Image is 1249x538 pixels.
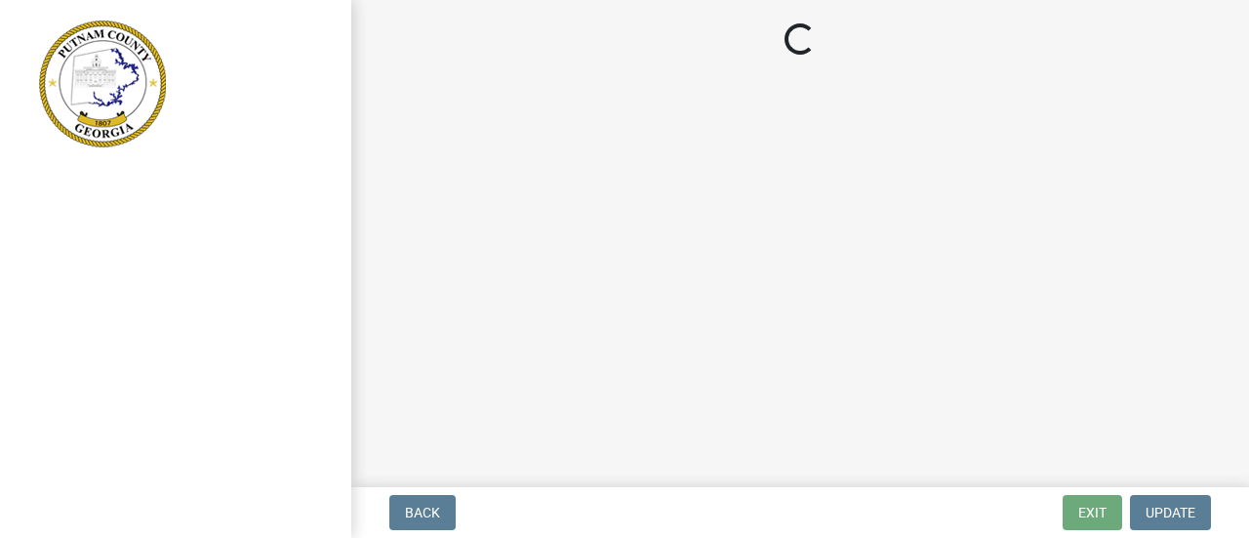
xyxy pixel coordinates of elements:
span: Update [1146,505,1195,520]
span: Back [405,505,440,520]
button: Back [389,495,456,530]
button: Exit [1063,495,1122,530]
img: Putnam County, Georgia [39,21,166,147]
button: Update [1130,495,1211,530]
